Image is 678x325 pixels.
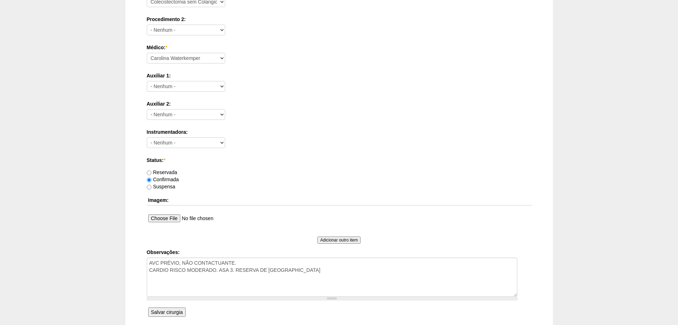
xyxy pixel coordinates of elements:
label: Médico: [147,44,532,51]
input: Adicionar outro item [317,237,361,244]
span: Este campo é obrigatório. [164,157,165,163]
label: Confirmada [147,177,179,182]
input: Salvar cirurgia [148,308,186,317]
label: Auxiliar 1: [147,72,532,79]
label: Auxiliar 2: [147,100,532,107]
span: Este campo é obrigatório. [165,45,167,50]
label: Reservada [147,169,177,175]
input: Reservada [147,171,151,175]
input: Confirmada [147,178,151,182]
label: Procedimento 2: [147,16,532,23]
label: Instrumentadora: [147,128,532,136]
input: Suspensa [147,185,151,189]
label: Observações: [147,249,532,256]
label: Status: [147,157,532,164]
label: Suspensa [147,184,175,189]
th: Imagem: [147,195,532,205]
